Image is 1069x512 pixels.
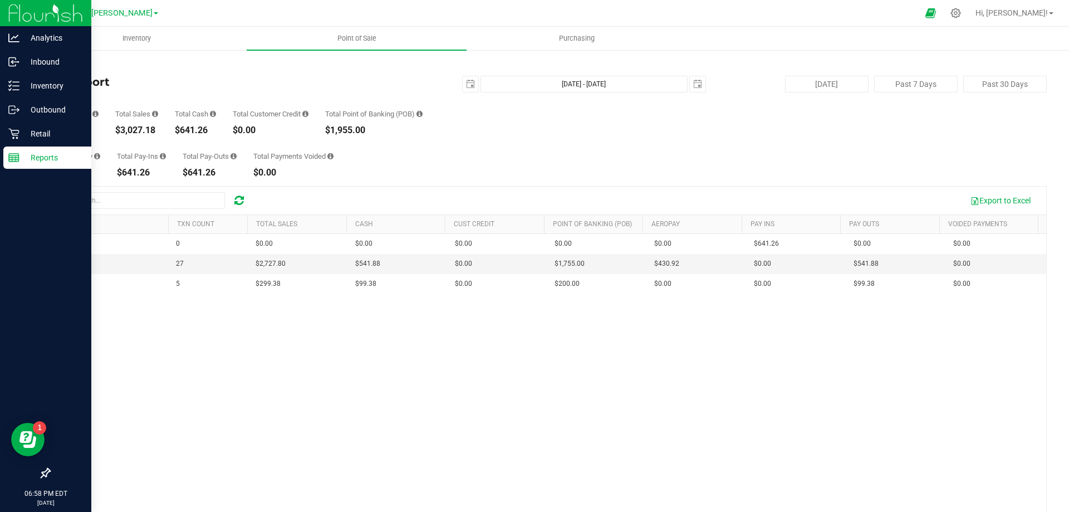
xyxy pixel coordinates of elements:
[785,76,869,92] button: [DATE]
[253,168,334,177] div: $0.00
[949,8,963,18] div: Manage settings
[918,2,943,24] span: Open Ecommerce Menu
[654,238,671,249] span: $0.00
[953,238,970,249] span: $0.00
[247,27,467,50] a: Point of Sale
[690,76,705,92] span: select
[654,279,671,289] span: $0.00
[963,76,1047,92] button: Past 30 Days
[555,279,580,289] span: $200.00
[8,128,19,139] inline-svg: Retail
[177,220,214,228] a: TXN Count
[160,153,166,160] i: Sum of all cash pay-ins added to tills within the date range.
[176,259,184,269] span: 27
[175,110,216,118] div: Total Cash
[256,220,297,228] a: Total Sales
[5,499,86,507] p: [DATE]
[33,421,46,435] iframe: Resource center unread badge
[92,110,99,118] i: Count of all successful payment transactions, possibly including voids, refunds, and cash-back fr...
[355,259,380,269] span: $541.88
[355,220,373,228] a: Cash
[8,80,19,91] inline-svg: Inventory
[19,79,86,92] p: Inventory
[115,110,158,118] div: Total Sales
[233,110,308,118] div: Total Customer Credit
[754,238,779,249] span: $641.26
[176,279,180,289] span: 5
[183,153,237,160] div: Total Pay-Outs
[355,238,372,249] span: $0.00
[19,31,86,45] p: Analytics
[94,153,100,160] i: Sum of all successful AeroPay payment transaction amounts for all purchases in the date range. Ex...
[107,33,166,43] span: Inventory
[953,259,970,269] span: $0.00
[8,56,19,67] inline-svg: Inbound
[849,220,879,228] a: Pay Outs
[327,153,334,160] i: Sum of all voided payment transaction amounts (excluding tips and transaction fees) within the da...
[854,259,879,269] span: $541.88
[654,259,679,269] span: $430.92
[233,126,308,135] div: $0.00
[416,110,423,118] i: Sum of the successful, non-voided point-of-banking payment transaction amounts, both via payment ...
[27,27,247,50] a: Inventory
[651,220,680,228] a: AeroPay
[325,126,423,135] div: $1,955.00
[302,110,308,118] i: Sum of all successful, non-voided payment transaction amounts using account credit as the payment...
[325,110,423,118] div: Total Point of Banking (POB)
[963,191,1038,210] button: Export to Excel
[253,153,334,160] div: Total Payments Voided
[117,168,166,177] div: $641.26
[152,110,158,118] i: Sum of all successful, non-voided payment transaction amounts (excluding tips and transaction fee...
[58,192,225,209] input: Search...
[553,220,632,228] a: Point of Banking (POB)
[854,279,875,289] span: $99.38
[210,110,216,118] i: Sum of all successful, non-voided cash payment transaction amounts (excluding tips and transactio...
[754,279,771,289] span: $0.00
[463,76,478,92] span: select
[256,238,273,249] span: $0.00
[455,259,472,269] span: $0.00
[322,33,391,43] span: Point of Sale
[8,32,19,43] inline-svg: Analytics
[117,153,166,160] div: Total Pay-Ins
[751,220,774,228] a: Pay Ins
[454,220,494,228] a: Cust Credit
[854,238,871,249] span: $0.00
[544,33,610,43] span: Purchasing
[455,238,472,249] span: $0.00
[948,220,1007,228] a: Voided Payments
[355,279,376,289] span: $99.38
[19,151,86,164] p: Reports
[8,104,19,115] inline-svg: Outbound
[183,168,237,177] div: $641.26
[5,489,86,499] p: 06:58 PM EDT
[115,126,158,135] div: $3,027.18
[754,259,771,269] span: $0.00
[953,279,970,289] span: $0.00
[19,55,86,69] p: Inbound
[975,8,1048,17] span: Hi, [PERSON_NAME]!
[467,27,686,50] a: Purchasing
[555,238,572,249] span: $0.00
[8,152,19,163] inline-svg: Reports
[874,76,958,92] button: Past 7 Days
[256,259,286,269] span: $2,727.80
[11,423,45,456] iframe: Resource center
[231,153,237,160] i: Sum of all cash pay-outs removed from tills within the date range.
[175,126,216,135] div: $641.26
[455,279,472,289] span: $0.00
[70,8,153,18] span: GA1 - [PERSON_NAME]
[555,259,585,269] span: $1,755.00
[49,76,381,88] h4: Till Report
[19,127,86,140] p: Retail
[256,279,281,289] span: $299.38
[19,103,86,116] p: Outbound
[176,238,180,249] span: 0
